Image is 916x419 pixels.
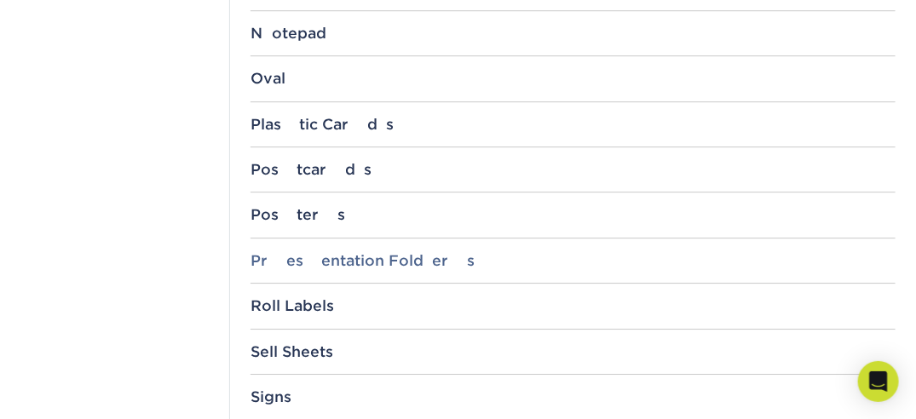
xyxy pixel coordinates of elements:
div: Plastic Cards [251,116,896,133]
div: Oval [251,70,896,87]
div: Signs [251,388,896,405]
div: Roll Labels [251,297,896,314]
div: Presentation Folders [251,252,896,269]
div: Posters [251,206,896,223]
div: Open Intercom Messenger [858,361,899,402]
div: Notepad [251,25,896,42]
div: Postcards [251,161,896,178]
div: Sell Sheets [251,343,896,360]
